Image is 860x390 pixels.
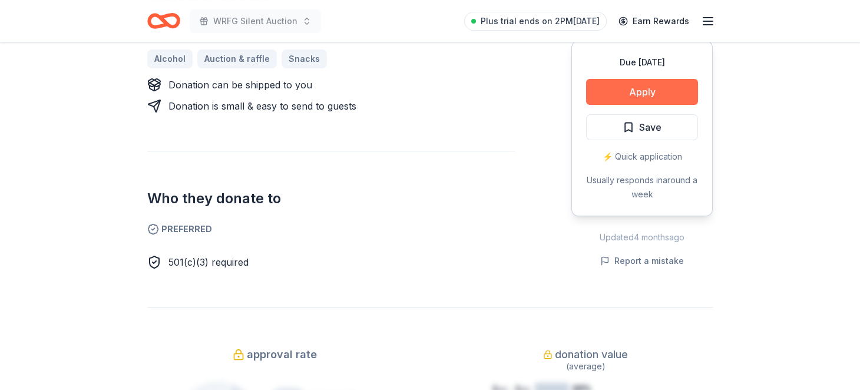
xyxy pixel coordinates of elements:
a: Home [147,7,180,35]
button: WRFG Silent Auction [190,9,321,33]
a: Plus trial ends on 2PM[DATE] [464,12,607,31]
h2: Who they donate to [147,189,515,208]
div: Usually responds in around a week [586,173,698,201]
a: Earn Rewards [611,11,696,32]
span: 501(c)(3) required [168,256,249,268]
span: donation value [555,345,628,364]
span: Plus trial ends on 2PM[DATE] [481,14,600,28]
div: Donation can be shipped to you [168,78,312,92]
button: Save [586,114,698,140]
a: Snacks [282,49,327,68]
div: Due [DATE] [586,55,698,70]
span: Save [639,120,661,135]
div: (average) [458,359,713,374]
div: Updated 4 months ago [571,230,713,244]
span: Preferred [147,222,515,236]
a: Auction & raffle [197,49,277,68]
span: WRFG Silent Auction [213,14,297,28]
div: Donation is small & easy to send to guests [168,99,356,113]
button: Report a mistake [600,254,684,268]
a: Alcohol [147,49,193,68]
span: approval rate [247,345,317,364]
button: Apply [586,79,698,105]
div: ⚡️ Quick application [586,150,698,164]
